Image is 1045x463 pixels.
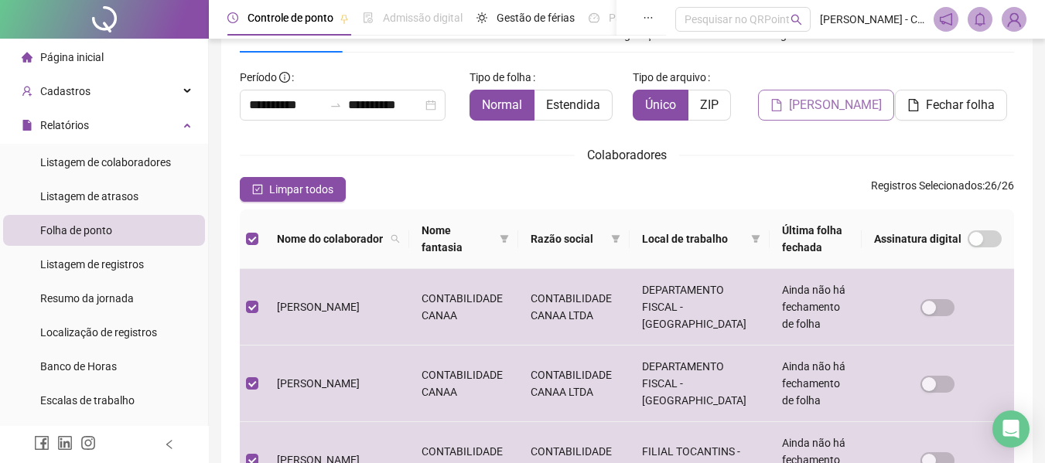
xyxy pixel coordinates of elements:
[751,234,760,243] span: filter
[40,326,157,339] span: Localização de registros
[40,360,117,373] span: Banco de Horas
[643,12,654,23] span: ellipsis
[642,230,745,247] span: Local de trabalho
[871,177,1014,202] span: : 26 / 26
[252,184,263,195] span: check-square
[871,179,982,192] span: Registros Selecionados
[589,12,599,23] span: dashboard
[531,230,605,247] span: Razão social
[758,90,894,121] button: [PERSON_NAME]
[895,90,1007,121] button: Fechar folha
[340,14,349,23] span: pushpin
[227,12,238,23] span: clock-circle
[279,72,290,83] span: info-circle
[700,97,719,112] span: ZIP
[409,269,518,346] td: CONTABILIDADE CANAA
[874,230,961,247] span: Assinatura digital
[330,99,342,111] span: swap-right
[248,12,333,24] span: Controle de ponto
[388,227,403,250] span: search
[40,190,138,203] span: Listagem de atrasos
[40,51,104,63] span: Página inicial
[770,209,862,269] th: Última folha fechada
[516,29,574,40] span: Assinaturas
[269,181,333,198] span: Limpar todos
[40,292,134,305] span: Resumo da jornada
[40,394,135,407] span: Escalas de trabalho
[330,99,342,111] span: to
[609,12,669,24] span: Painel do DP
[500,234,509,243] span: filter
[973,12,987,26] span: bell
[240,71,277,83] span: Período
[1002,8,1026,31] img: 92856
[789,96,882,114] span: [PERSON_NAME]
[470,69,531,86] span: Tipo de folha
[630,346,770,422] td: DEPARTAMENTO FISCAL - [GEOGRAPHIC_DATA]
[277,230,384,247] span: Nome do colaborador
[939,12,953,26] span: notification
[599,29,743,40] span: Configurações de fechamento
[820,11,924,28] span: [PERSON_NAME] - Contabilidade Canaã
[34,435,50,451] span: facebook
[782,360,845,407] span: Ainda não há fechamento de folha
[22,120,32,131] span: file
[907,99,920,111] span: file
[277,377,360,390] span: [PERSON_NAME]
[633,69,706,86] span: Tipo de arquivo
[363,12,374,23] span: file-done
[409,346,518,422] td: CONTABILIDADE CANAA
[497,12,575,24] span: Gestão de férias
[240,177,346,202] button: Limpar todos
[80,435,96,451] span: instagram
[40,85,90,97] span: Cadastros
[518,346,630,422] td: CONTABILIDADE CANAA LTDA
[587,148,667,162] span: Colaboradores
[383,12,463,24] span: Admissão digital
[611,234,620,243] span: filter
[22,86,32,97] span: user-add
[992,410,1030,448] div: Open Intercom Messenger
[608,227,623,250] span: filter
[22,52,32,63] span: home
[40,156,171,169] span: Listagem de colaboradores
[482,97,522,112] span: Normal
[422,222,493,256] span: Nome fantasia
[630,269,770,346] td: DEPARTAMENTO FISCAL - [GEOGRAPHIC_DATA]
[57,435,73,451] span: linkedin
[518,269,630,346] td: CONTABILIDADE CANAA LTDA
[40,224,112,237] span: Folha de ponto
[497,219,512,259] span: filter
[546,97,600,112] span: Estendida
[164,439,175,450] span: left
[782,284,845,330] span: Ainda não há fechamento de folha
[277,301,360,313] span: [PERSON_NAME]
[40,258,144,271] span: Listagem de registros
[645,97,676,112] span: Único
[40,119,89,131] span: Relatórios
[748,227,763,250] span: filter
[768,29,850,40] span: Regras alteradas
[391,234,400,243] span: search
[791,14,802,26] span: search
[926,96,995,114] span: Fechar folha
[476,12,487,23] span: sun
[770,99,783,111] span: file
